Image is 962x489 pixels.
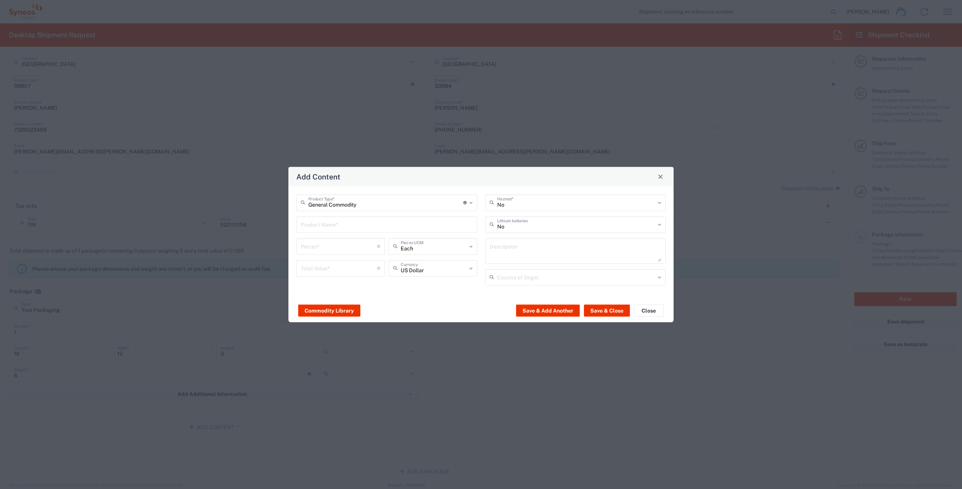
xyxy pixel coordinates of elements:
[584,305,630,317] button: Save & Close
[298,305,360,317] button: Commodity Library
[516,305,580,317] button: Save & Add Another
[634,305,664,317] button: Close
[296,171,340,182] h4: Add Content
[655,171,666,182] button: Close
